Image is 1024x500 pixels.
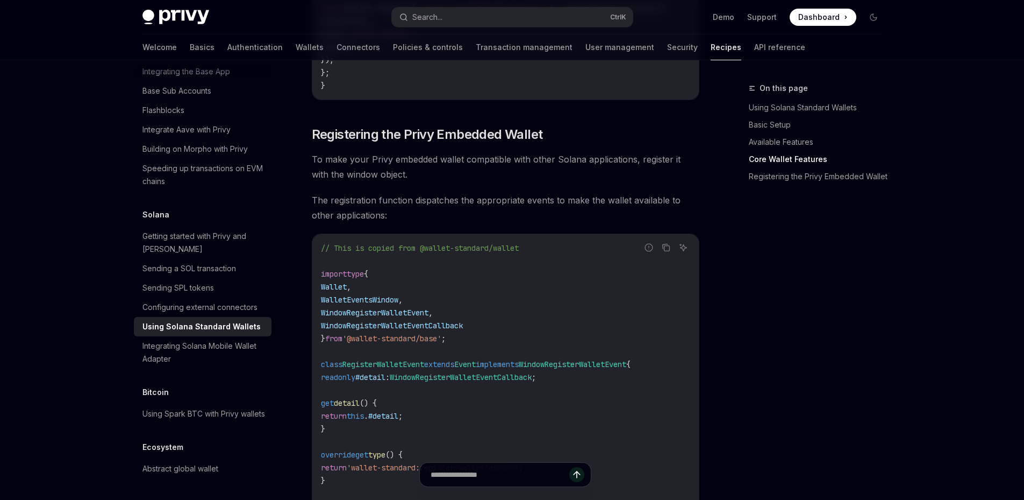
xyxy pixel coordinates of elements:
span: implements [476,360,519,369]
span: // This is copied from @wallet-standard/wallet [321,243,519,253]
span: Dashboard [798,12,840,23]
a: Dashboard [790,9,856,26]
a: Flashblocks [134,101,271,120]
div: Building on Morpho with Privy [142,143,248,156]
button: Ask AI [676,241,690,255]
h5: Bitcoin [142,386,169,399]
div: Getting started with Privy and [PERSON_NAME] [142,230,265,256]
a: Connectors [336,34,380,60]
a: Configuring external connectors [134,298,271,317]
img: dark logo [142,10,209,25]
a: User management [585,34,654,60]
div: Sending SPL tokens [142,281,214,294]
span: } [321,81,325,90]
span: detail [334,398,360,408]
span: override [321,450,355,460]
a: Base Sub Accounts [134,81,271,101]
span: } [321,424,325,434]
h5: Ecosystem [142,441,183,454]
div: Configuring external connectors [142,301,257,314]
button: Report incorrect code [642,241,656,255]
button: Toggle dark mode [865,9,882,26]
a: Recipes [711,34,741,60]
button: Search...CtrlK [392,8,633,27]
a: Abstract global wallet [134,459,271,478]
span: The registration function dispatches the appropriate events to make the wallet available to other... [312,193,699,223]
span: { [364,269,368,279]
a: Wallets [296,34,324,60]
span: WindowRegisterWalletEventCallback [390,372,532,382]
div: Abstract global wallet [142,462,218,475]
span: get [355,450,368,460]
span: () { [385,450,403,460]
span: }; [321,68,330,78]
span: To make your Privy embedded wallet compatible with other Solana applications, register it with th... [312,152,699,182]
a: Getting started with Privy and [PERSON_NAME] [134,227,271,259]
div: Integrating Solana Mobile Wallet Adapter [142,340,265,365]
div: Flashblocks [142,104,184,117]
span: readonly [321,372,355,382]
span: WindowRegisterWalletEvent [321,308,428,318]
div: Sending a SOL transaction [142,262,236,275]
span: class [321,360,342,369]
span: : [385,372,390,382]
span: } [321,334,325,343]
span: WindowRegisterWalletEventCallback [321,321,463,330]
div: Search... [412,11,442,24]
a: Registering the Privy Embedded Wallet [749,168,891,185]
a: Using Spark BTC with Privy wallets [134,404,271,424]
a: Using Solana Standard Wallets [134,317,271,336]
span: Registering the Privy Embedded Wallet [312,126,543,143]
button: Copy the contents from the code block [659,241,673,255]
a: Authentication [227,34,283,60]
a: Integrating Solana Mobile Wallet Adapter [134,336,271,369]
div: Speeding up transactions on EVM chains [142,162,265,188]
span: type [368,450,385,460]
span: WindowRegisterWalletEvent [519,360,626,369]
a: Using Solana Standard Wallets [749,99,891,116]
span: , [398,295,403,305]
a: Core Wallet Features [749,151,891,168]
div: Integrate Aave with Privy [142,123,231,136]
div: Base Sub Accounts [142,84,211,97]
span: WalletEventsWindow [321,295,398,305]
span: () { [360,398,377,408]
span: get [321,398,334,408]
a: Integrate Aave with Privy [134,120,271,139]
span: #detail [355,372,385,382]
span: #detail [368,411,398,421]
a: API reference [754,34,805,60]
a: Available Features [749,133,891,151]
span: , [428,308,433,318]
span: . [364,411,368,421]
span: import [321,269,347,279]
span: extends [424,360,454,369]
span: this [347,411,364,421]
span: '@wallet-standard/base' [342,334,441,343]
a: Sending SPL tokens [134,278,271,298]
a: Speeding up transactions on EVM chains [134,159,271,191]
a: Support [747,12,777,23]
div: Using Solana Standard Wallets [142,320,261,333]
span: type [347,269,364,279]
a: Sending a SOL transaction [134,259,271,278]
div: Using Spark BTC with Privy wallets [142,407,265,420]
span: ; [441,334,446,343]
a: Building on Morpho with Privy [134,139,271,159]
span: RegisterWalletEvent [342,360,424,369]
span: Ctrl K [610,13,626,22]
a: Basics [190,34,214,60]
a: Security [667,34,698,60]
span: Event [454,360,476,369]
button: Send message [569,467,584,482]
span: , [347,282,351,292]
a: Welcome [142,34,177,60]
a: Transaction management [476,34,572,60]
a: Policies & controls [393,34,463,60]
span: ; [532,372,536,382]
span: Wallet [321,282,347,292]
span: }); [321,55,334,65]
a: Demo [713,12,734,23]
h5: Solana [142,208,169,221]
a: Basic Setup [749,116,891,133]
